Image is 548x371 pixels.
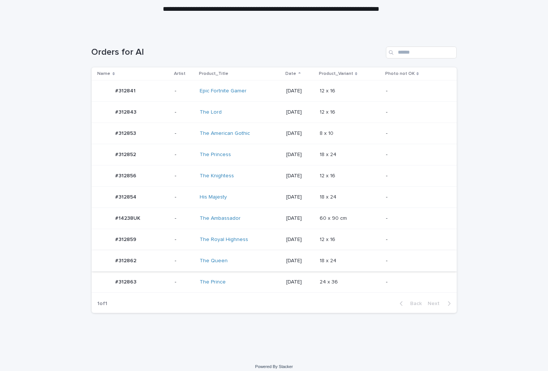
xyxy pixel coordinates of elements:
[175,237,193,243] p: -
[175,130,193,137] p: -
[199,70,228,78] p: Product_Title
[320,193,338,200] p: 18 x 24
[286,194,314,200] p: [DATE]
[92,250,457,272] tr: #312862#312862 -The Queen [DATE]18 x 2418 x 24 -
[92,165,457,187] tr: #312856#312856 -The Knightess [DATE]12 x 1612 x 16 -
[175,152,193,158] p: -
[200,215,241,222] a: The Ambassador
[386,173,445,179] p: -
[92,80,457,102] tr: #312841#312841 -Epic Fortnite Gamer [DATE]12 x 1612 x 16 -
[200,109,222,115] a: The Lord
[394,300,425,307] button: Back
[200,258,228,264] a: The Queen
[386,237,445,243] p: -
[386,194,445,200] p: -
[175,173,193,179] p: -
[115,150,138,158] p: #312852
[320,108,337,115] p: 12 x 16
[92,272,457,293] tr: #312863#312863 -The Prince [DATE]24 x 3624 x 36 -
[319,70,353,78] p: Product_Variant
[286,130,314,137] p: [DATE]
[115,235,138,243] p: #312859
[175,194,193,200] p: -
[386,47,457,58] input: Search
[115,214,142,222] p: #14238UK
[200,173,234,179] a: The Knightess
[286,173,314,179] p: [DATE]
[115,193,138,200] p: #312854
[386,109,445,115] p: -
[200,237,248,243] a: The Royal Highness
[386,258,445,264] p: -
[320,235,337,243] p: 12 x 16
[175,279,193,285] p: -
[286,279,314,285] p: [DATE]
[286,88,314,94] p: [DATE]
[286,258,314,264] p: [DATE]
[92,144,457,165] tr: #312852#312852 -The Princess [DATE]18 x 2418 x 24 -
[425,300,457,307] button: Next
[92,208,457,229] tr: #14238UK#14238UK -The Ambassador [DATE]60 x 90 cm60 x 90 cm -
[255,364,293,369] a: Powered By Stacker
[320,214,348,222] p: 60 x 90 cm
[92,123,457,144] tr: #312853#312853 -The American Gothic [DATE]8 x 108 x 10 -
[115,129,138,137] p: #312853
[115,256,138,264] p: #312862
[115,108,138,115] p: #312843
[200,279,226,285] a: The Prince
[320,171,337,179] p: 12 x 16
[320,256,338,264] p: 18 x 24
[286,152,314,158] p: [DATE]
[175,88,193,94] p: -
[92,47,383,58] h1: Orders for AI
[428,301,444,306] span: Next
[386,88,445,94] p: -
[386,279,445,285] p: -
[175,109,193,115] p: -
[200,152,231,158] a: The Princess
[386,152,445,158] p: -
[386,130,445,137] p: -
[175,215,193,222] p: -
[92,102,457,123] tr: #312843#312843 -The Lord [DATE]12 x 1612 x 16 -
[386,215,445,222] p: -
[320,129,335,137] p: 8 x 10
[286,215,314,222] p: [DATE]
[320,86,337,94] p: 12 x 16
[175,258,193,264] p: -
[174,70,186,78] p: Artist
[200,194,227,200] a: His Majesty
[98,70,111,78] p: Name
[286,70,297,78] p: Date
[115,86,137,94] p: #312841
[320,278,339,285] p: 24 x 36
[286,109,314,115] p: [DATE]
[115,278,138,285] p: #312863
[385,70,415,78] p: Photo not OK
[320,150,338,158] p: 18 x 24
[92,295,114,313] p: 1 of 1
[286,237,314,243] p: [DATE]
[115,171,138,179] p: #312856
[92,187,457,208] tr: #312854#312854 -His Majesty [DATE]18 x 2418 x 24 -
[200,130,250,137] a: The American Gothic
[92,229,457,250] tr: #312859#312859 -The Royal Highness [DATE]12 x 1612 x 16 -
[406,301,422,306] span: Back
[200,88,247,94] a: Epic Fortnite Gamer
